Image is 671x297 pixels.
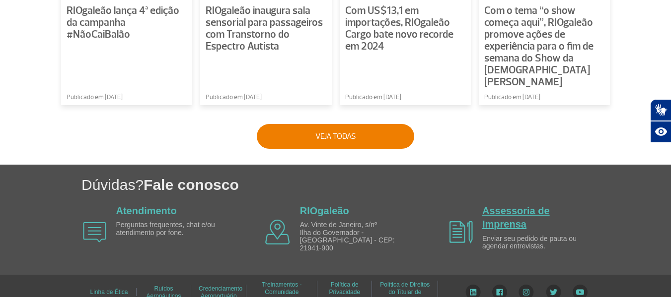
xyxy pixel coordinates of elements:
[116,221,230,237] p: Perguntas frequentes, chat e/ou atendimento por fone.
[83,222,106,242] img: airplane icon
[345,93,401,103] span: Publicado em [DATE]
[206,93,262,103] span: Publicado em [DATE]
[144,177,239,193] span: Fale conosco
[257,124,414,149] button: Veja todas
[482,235,596,250] p: Enviar seu pedido de pauta ou agendar entrevistas.
[300,221,414,252] p: Av. Vinte de Janeiro, s/nº Ilha do Governador - [GEOGRAPHIC_DATA] - CEP: 21941-900
[484,93,540,103] span: Publicado em [DATE]
[67,4,179,41] span: RIOgaleão lança 4ª edição da campanha #NãoCaiBalão
[206,4,323,53] span: RIOgaleão inaugura sala sensorial para passageiros com Transtorno do Espectro Autista
[650,121,671,143] button: Abrir recursos assistivos.
[449,221,473,243] img: airplane icon
[300,205,349,216] a: RIOgaleão
[116,205,177,216] a: Atendimento
[650,99,671,143] div: Plugin de acessibilidade da Hand Talk.
[650,99,671,121] button: Abrir tradutor de língua de sinais.
[265,220,290,244] img: airplane icon
[484,4,594,89] span: Com o tema “o show começa aqui”, RIOgaleão promove ações de experiência para o fim de semana do S...
[345,4,453,53] span: Com US$13,1 em importações, RIOgaleão Cargo bate novo recorde em 2024
[67,93,123,103] span: Publicado em [DATE]
[81,175,671,195] h1: Dúvidas?
[482,205,550,230] a: Assessoria de Imprensa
